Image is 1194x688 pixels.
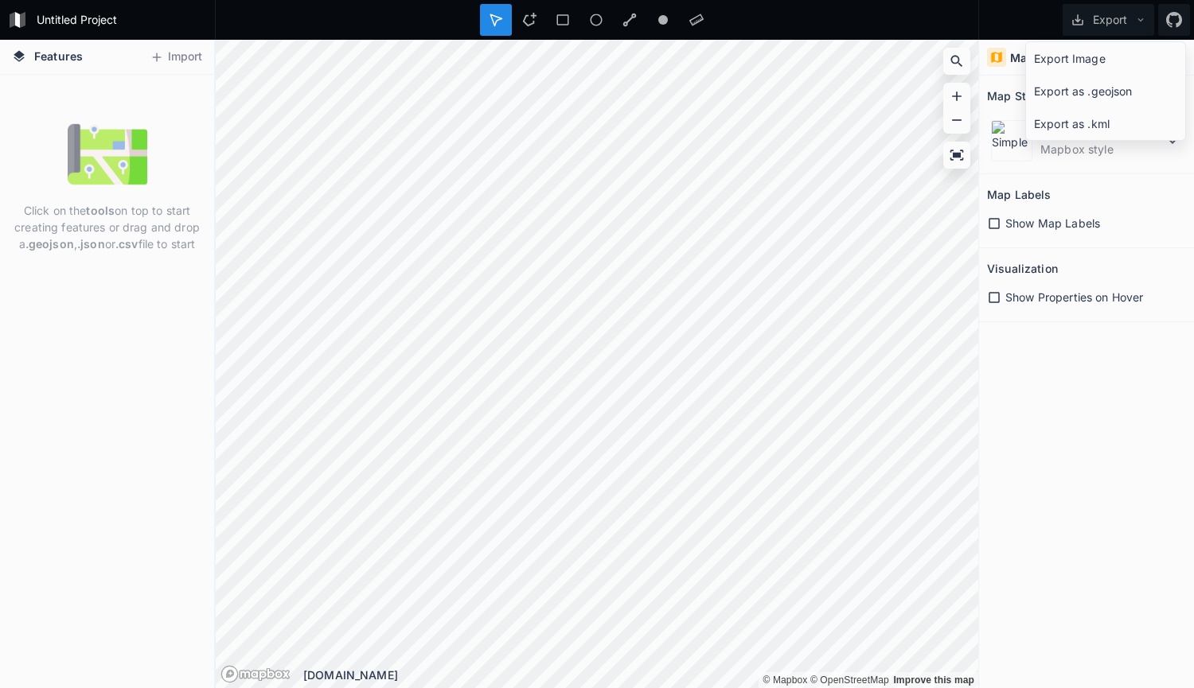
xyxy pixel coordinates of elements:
a: Mapbox [763,674,807,686]
div: Export as .kml [1026,107,1185,140]
dd: Mapbox style [1040,141,1163,157]
span: Features [34,48,83,64]
strong: .geojson [25,237,74,251]
button: Export [1063,4,1154,36]
strong: tools [86,204,115,217]
a: Mapbox logo [220,665,291,683]
div: Export as .geojson [1026,75,1185,107]
div: [DOMAIN_NAME] [303,667,978,683]
h2: Visualization [987,256,1058,281]
h2: Map Labels [987,182,1051,207]
a: OpenStreetMap [810,674,889,686]
strong: .json [77,237,105,251]
p: Click on the on top to start creating features or drag and drop a , or file to start [12,202,202,252]
div: Export Image [1026,42,1185,75]
h4: Map and Visuals [1010,49,1103,66]
img: empty [68,115,147,194]
button: Import [142,45,210,70]
img: Simple [991,120,1032,161]
span: Show Properties on Hover [1005,289,1143,305]
strong: .csv [115,237,139,251]
a: Map feedback [893,674,974,686]
h2: Map Style [987,84,1042,108]
span: Show Map Labels [1005,215,1100,231]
